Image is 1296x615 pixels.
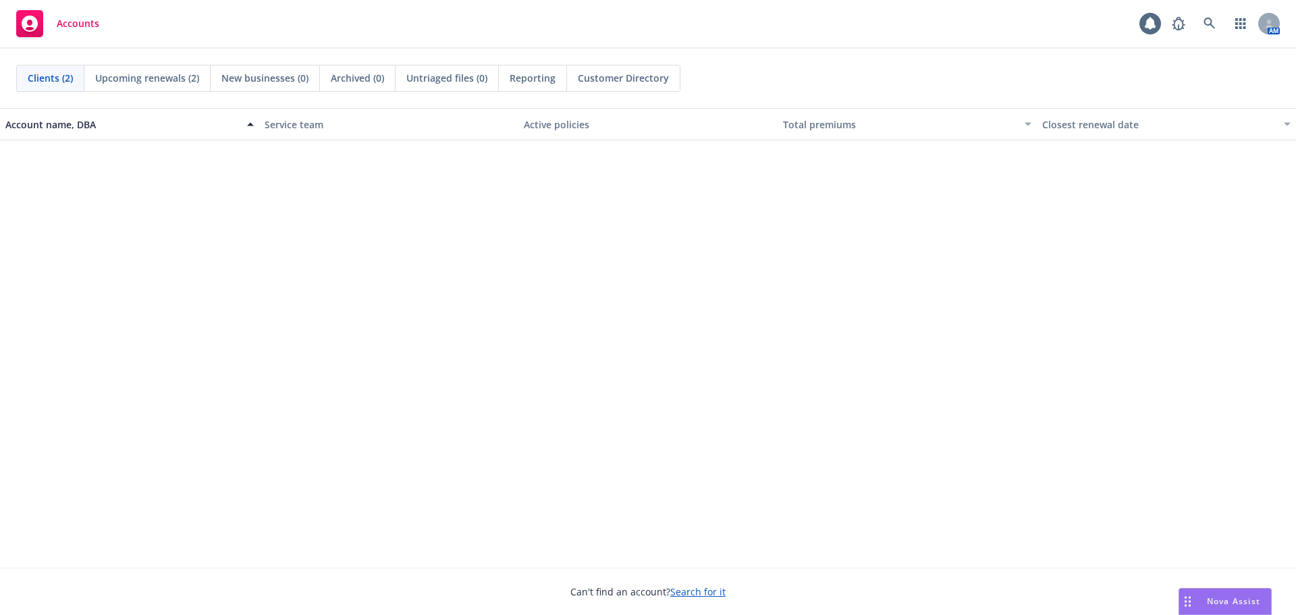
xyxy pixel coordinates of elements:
span: Clients (2) [28,71,73,85]
span: New businesses (0) [221,71,308,85]
button: Closest renewal date [1037,108,1296,140]
span: Archived (0) [331,71,384,85]
a: Search [1196,10,1223,37]
span: Untriaged files (0) [406,71,487,85]
button: Active policies [518,108,778,140]
span: Nova Assist [1207,595,1260,607]
span: Can't find an account? [570,585,726,599]
a: Accounts [11,5,105,43]
div: Active policies [524,117,772,132]
div: Total premiums [783,117,1017,132]
a: Report a Bug [1165,10,1192,37]
div: Account name, DBA [5,117,239,132]
span: Reporting [510,71,556,85]
a: Search for it [670,585,726,598]
div: Service team [265,117,513,132]
div: Closest renewal date [1042,117,1276,132]
button: Service team [259,108,518,140]
button: Total premiums [778,108,1037,140]
span: Upcoming renewals (2) [95,71,199,85]
button: Nova Assist [1179,588,1272,615]
span: Accounts [57,18,99,29]
a: Switch app [1227,10,1254,37]
span: Customer Directory [578,71,669,85]
div: Drag to move [1179,589,1196,614]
